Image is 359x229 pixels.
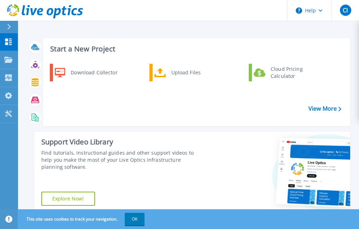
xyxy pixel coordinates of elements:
[343,7,348,13] span: CI
[19,213,145,225] span: This site uses cookies to track your navigation.
[67,66,120,80] div: Download Collector
[41,149,204,171] div: Find tutorials, instructional guides and other support videos to help you make the most of your L...
[267,66,319,80] div: Cloud Pricing Calculator
[125,213,145,225] button: OK
[41,137,204,147] div: Support Video Library
[168,66,220,80] div: Upload Files
[149,64,222,81] a: Upload Files
[249,64,321,81] a: Cloud Pricing Calculator
[50,45,341,53] h3: Start a New Project
[41,192,95,206] a: Explore Now!
[50,64,122,81] a: Download Collector
[308,105,341,112] a: View More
